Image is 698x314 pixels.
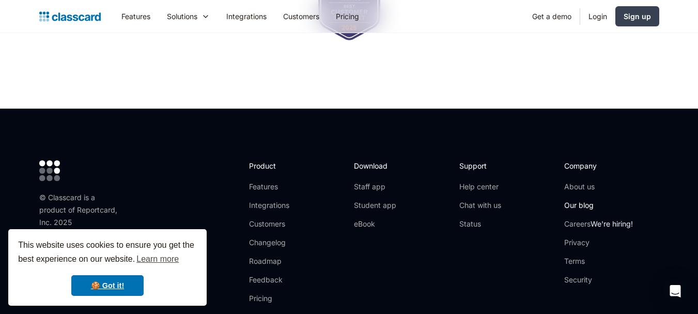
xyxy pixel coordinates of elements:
[663,279,688,304] div: Open Intercom Messenger
[459,160,501,171] h2: Support
[564,256,633,266] a: Terms
[564,275,633,285] a: Security
[249,182,304,192] a: Features
[564,200,633,211] a: Our blog
[249,275,304,285] a: Feedback
[564,160,633,171] h2: Company
[249,200,304,211] a: Integrations
[8,229,207,306] div: cookieconsent
[354,182,396,192] a: Staff app
[71,275,144,296] a: dismiss cookie message
[524,5,580,28] a: Get a demo
[113,5,159,28] a: Features
[564,182,633,192] a: About us
[459,182,501,192] a: Help center
[159,5,218,28] div: Solutions
[564,237,633,248] a: Privacy
[167,11,197,22] div: Solutions
[249,219,304,229] a: Customers
[275,5,328,28] a: Customers
[249,160,304,171] h2: Product
[249,237,304,248] a: Changelog
[218,5,275,28] a: Integrations
[39,191,122,229] div: © Classcard is a product of Reportcard, Inc. 2025
[624,11,651,22] div: Sign up
[249,256,304,266] a: Roadmap
[564,219,633,229] a: CareersWe're hiring!
[249,293,304,304] a: Pricing
[580,5,615,28] a: Login
[459,219,501,229] a: Status
[354,160,396,171] h2: Download
[591,219,633,228] span: We're hiring!
[615,6,659,26] a: Sign up
[328,5,367,28] a: Pricing
[39,9,101,24] a: home
[354,200,396,211] a: Student app
[135,251,180,267] a: learn more about cookies
[354,219,396,229] a: eBook
[459,200,501,211] a: Chat with us
[18,239,197,267] span: This website uses cookies to ensure you get the best experience on our website.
